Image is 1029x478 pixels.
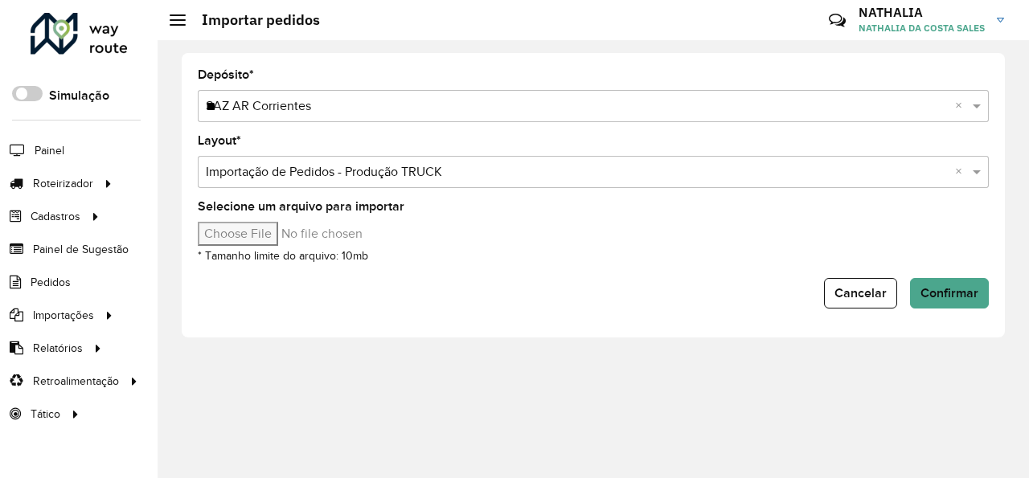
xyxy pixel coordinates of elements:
span: Relatórios [33,340,83,357]
button: Confirmar [910,278,989,308]
span: Painel [35,142,64,159]
span: Painel de Sugestão [33,241,129,258]
a: Contato Rápido [820,3,855,38]
span: Clear all [955,96,969,116]
span: Pedidos [31,274,71,291]
span: Importações [33,307,94,324]
span: NATHALIA DA COSTA SALES [859,21,985,35]
label: Simulação [49,86,109,105]
label: Selecione um arquivo para importar [198,197,404,216]
span: Cancelar [834,286,887,300]
span: Confirmar [920,286,978,300]
span: Retroalimentação [33,373,119,390]
h3: NATHALIA [859,5,985,20]
small: * Tamanho limite do arquivo: 10mb [198,250,368,262]
span: Cadastros [31,208,80,225]
span: Tático [31,406,60,423]
label: Layout [198,131,241,150]
button: Cancelar [824,278,897,308]
label: Depósito [198,65,254,84]
span: Roteirizador [33,175,93,192]
span: Clear all [955,162,969,182]
h2: Importar pedidos [186,11,320,29]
